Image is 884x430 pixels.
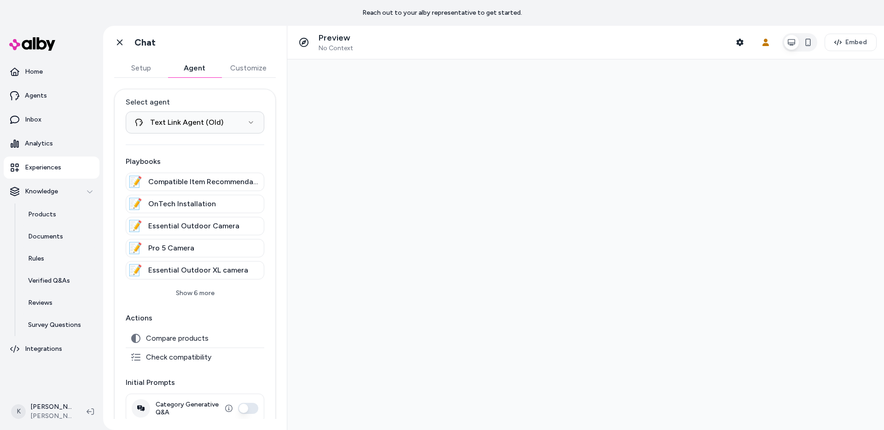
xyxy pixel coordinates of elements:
[319,44,353,52] span: No Context
[11,404,26,419] span: K
[25,163,61,172] p: Experiences
[19,270,99,292] a: Verified Q&As
[146,334,209,343] span: Compare products
[168,59,221,77] button: Agent
[19,292,99,314] a: Reviews
[362,8,522,17] p: Reach out to your alby representative to get started.
[148,198,216,209] span: OnTech Installation
[319,33,353,43] p: Preview
[128,197,143,211] div: 📝
[128,219,143,233] div: 📝
[25,344,62,354] p: Integrations
[19,314,99,336] a: Survey Questions
[4,109,99,131] a: Inbox
[128,174,143,189] div: 📝
[146,353,211,362] span: Check compatibility
[9,37,55,51] img: alby Logo
[28,232,63,241] p: Documents
[825,34,877,51] button: Embed
[25,91,47,100] p: Agents
[28,254,44,263] p: Rules
[128,263,143,278] div: 📝
[6,397,79,426] button: K[PERSON_NAME][PERSON_NAME] Prod
[30,402,72,412] p: [PERSON_NAME]
[19,203,99,226] a: Products
[126,313,264,324] p: Actions
[221,59,276,77] button: Customize
[4,338,99,360] a: Integrations
[128,241,143,256] div: 📝
[134,37,156,48] h1: Chat
[148,221,239,232] span: Essential Outdoor Camera
[4,180,99,203] button: Knowledge
[126,97,264,108] label: Select agent
[845,38,867,47] span: Embed
[156,401,220,417] label: Category Generative Q&A
[126,156,264,167] p: Playbooks
[4,85,99,107] a: Agents
[25,139,53,148] p: Analytics
[25,67,43,76] p: Home
[148,243,194,254] span: Pro 5 Camera
[114,59,168,77] button: Setup
[148,265,248,276] span: Essential Outdoor XL camera
[28,276,70,285] p: Verified Q&As
[4,157,99,179] a: Experiences
[28,298,52,308] p: Reviews
[19,226,99,248] a: Documents
[25,187,58,196] p: Knowledge
[148,176,258,187] span: Compatible Item Recommendation
[25,115,41,124] p: Inbox
[126,377,264,388] p: Initial Prompts
[28,210,56,219] p: Products
[126,285,264,302] button: Show 6 more
[28,320,81,330] p: Survey Questions
[4,133,99,155] a: Analytics
[4,61,99,83] a: Home
[30,412,72,421] span: [PERSON_NAME] Prod
[19,248,99,270] a: Rules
